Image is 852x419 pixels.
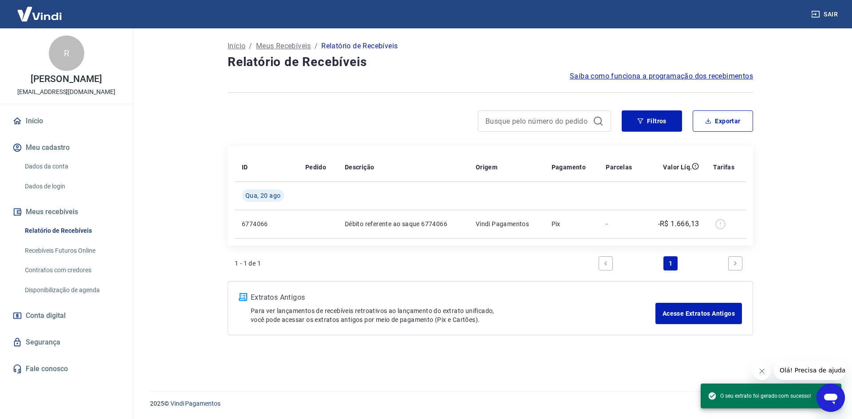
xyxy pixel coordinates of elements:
[595,253,746,274] ul: Pagination
[21,157,122,176] a: Dados da conta
[809,6,841,23] button: Sair
[150,399,831,408] p: 2025 ©
[11,306,122,325] a: Conta digital
[249,41,252,51] p: /
[239,293,247,301] img: ícone
[21,222,122,240] a: Relatório de Recebíveis
[11,359,122,379] a: Fale conosco
[570,71,753,82] a: Saiba como funciona a programação dos recebimentos
[11,202,122,222] button: Meus recebíveis
[49,35,84,71] div: R
[476,163,497,172] p: Origem
[816,384,845,412] iframe: Botão para abrir a janela de mensagens
[251,306,655,324] p: Para ver lançamentos de recebíveis retroativos ao lançamento do extrato unificado, você pode aces...
[245,191,280,200] span: Qua, 20 ago
[242,163,248,172] p: ID
[235,259,261,268] p: 1 - 1 de 1
[17,87,115,97] p: [EMAIL_ADDRESS][DOMAIN_NAME]
[21,261,122,279] a: Contratos com credores
[21,242,122,260] a: Recebíveis Futuros Online
[663,256,678,270] a: Page 1 is your current page
[251,292,655,303] p: Extratos Antigos
[663,163,692,172] p: Valor Líq.
[321,41,398,51] p: Relatório de Recebíveis
[622,110,682,132] button: Filtros
[485,114,589,128] input: Busque pelo número do pedido
[552,219,592,228] p: Pix
[599,256,613,270] a: Previous page
[11,111,122,131] a: Início
[242,219,291,228] p: 6774066
[552,163,586,172] p: Pagamento
[31,74,102,84] p: [PERSON_NAME]
[728,256,742,270] a: Next page
[655,303,742,324] a: Acesse Extratos Antigos
[476,219,537,228] p: Vindi Pagamentos
[658,219,699,229] p: -R$ 1.666,13
[228,41,245,51] a: Início
[708,392,811,400] span: O seu extrato foi gerado com sucesso!
[713,163,734,172] p: Tarifas
[228,53,753,71] h4: Relatório de Recebíveis
[305,163,326,172] p: Pedido
[11,333,122,352] a: Segurança
[256,41,311,51] a: Meus Recebíveis
[11,138,122,157] button: Meu cadastro
[5,6,75,13] span: Olá! Precisa de ajuda?
[774,360,845,380] iframe: Mensagem da empresa
[11,0,68,27] img: Vindi
[26,309,66,322] span: Conta digital
[21,177,122,196] a: Dados de login
[753,362,771,380] iframe: Fechar mensagem
[170,400,221,407] a: Vindi Pagamentos
[21,281,122,299] a: Disponibilização de agenda
[315,41,318,51] p: /
[345,163,375,172] p: Descrição
[693,110,753,132] button: Exportar
[606,163,632,172] p: Parcelas
[606,219,637,228] p: -
[345,219,461,228] p: Débito referente ao saque 6774066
